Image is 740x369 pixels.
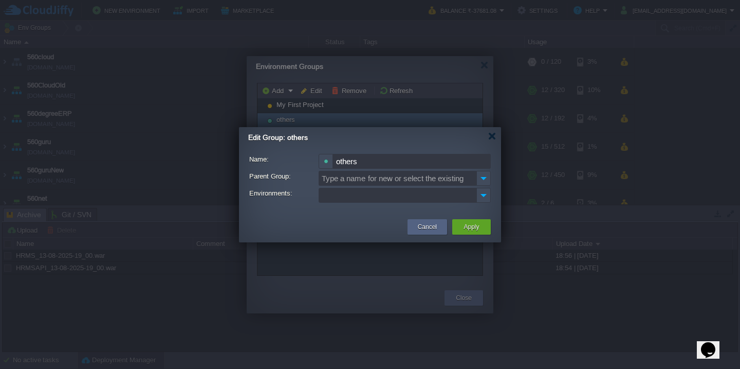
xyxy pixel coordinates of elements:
label: Environments: [249,188,318,199]
label: Name: [249,154,318,165]
label: Parent Group: [249,171,318,182]
button: Cancel [418,222,437,232]
button: Apply [464,222,479,232]
span: Edit Group: others [248,133,308,142]
iframe: chat widget [697,328,730,359]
